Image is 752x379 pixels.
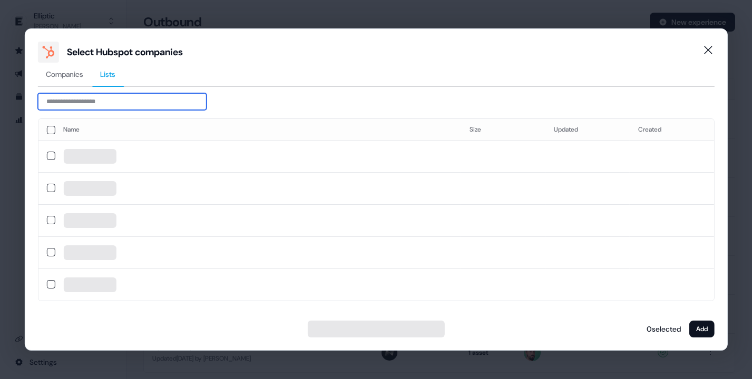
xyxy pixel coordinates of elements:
[630,119,714,140] th: Created
[642,324,681,334] p: 0 selected
[100,69,115,79] span: Lists
[689,321,715,337] button: Add
[461,119,545,140] th: Size
[46,69,83,79] span: Companies
[55,119,461,140] th: Name
[698,39,719,61] button: Close
[67,46,183,58] div: Select Hubspot companies
[545,119,630,140] th: Updated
